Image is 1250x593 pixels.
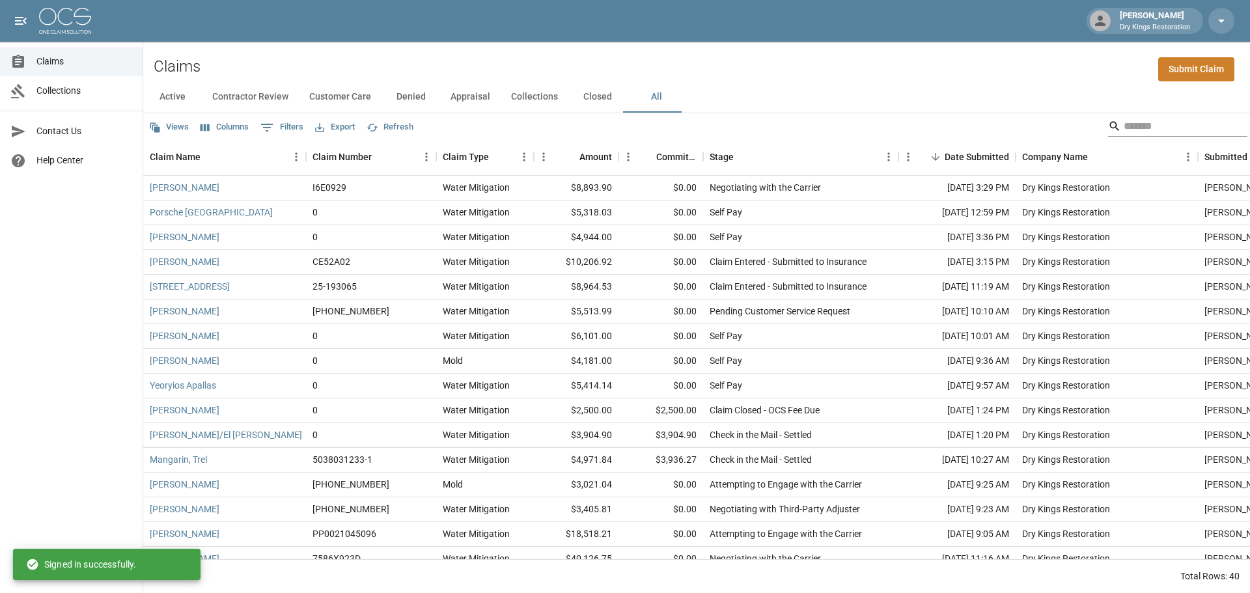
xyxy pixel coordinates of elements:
div: Dry Kings Restoration [1022,503,1110,516]
button: Menu [514,147,534,167]
div: Water Mitigation [443,404,510,417]
button: Show filters [257,117,307,138]
div: Committed Amount [656,139,697,175]
div: Water Mitigation [443,503,510,516]
button: Active [143,81,202,113]
div: Claim Number [312,139,372,175]
button: All [627,81,686,113]
div: $0.00 [618,374,703,398]
div: 0 [312,329,318,342]
button: Refresh [363,117,417,137]
div: Self Pay [710,206,742,219]
a: Yeoryios Apallas [150,379,216,392]
div: $2,500.00 [534,398,618,423]
div: $10,206.92 [534,250,618,275]
button: Menu [618,147,638,167]
div: $0.00 [618,299,703,324]
div: $8,964.53 [534,275,618,299]
div: Dry Kings Restoration [1022,280,1110,293]
div: Stage [710,139,734,175]
div: dynamic tabs [143,81,1250,113]
div: $0.00 [618,275,703,299]
div: Claim Name [143,139,306,175]
div: Claim Closed - OCS Fee Due [710,404,820,417]
div: $3,405.81 [534,497,618,522]
div: $0.00 [618,176,703,200]
div: [DATE] 10:27 AM [898,448,1016,473]
div: $18,518.21 [534,522,618,547]
div: [DATE] 11:16 AM [898,547,1016,572]
div: $3,904.90 [534,423,618,448]
div: Dry Kings Restoration [1022,428,1110,441]
div: 0 [312,206,318,219]
div: $0.00 [618,225,703,250]
div: $0.00 [618,522,703,547]
div: [DATE] 3:29 PM [898,176,1016,200]
div: Stage [703,139,898,175]
div: Date Submitted [898,139,1016,175]
div: 1006-35-5328 [312,305,389,318]
a: [PERSON_NAME] [150,329,219,342]
div: Amount [579,139,612,175]
div: $4,181.00 [534,349,618,374]
div: Water Mitigation [443,527,510,540]
div: [DATE] 1:20 PM [898,423,1016,448]
button: Sort [734,148,752,166]
button: Menu [534,147,553,167]
div: Water Mitigation [443,206,510,219]
button: Menu [879,147,898,167]
div: Dry Kings Restoration [1022,478,1110,491]
button: Sort [201,148,219,166]
div: Water Mitigation [443,280,510,293]
div: 1006-30-9191 [312,478,389,491]
span: Help Center [36,154,132,167]
div: CE52A02 [312,255,350,268]
div: $5,414.14 [534,374,618,398]
div: $0.00 [618,497,703,522]
div: Self Pay [710,379,742,392]
div: [DATE] 9:05 AM [898,522,1016,547]
button: Customer Care [299,81,382,113]
a: [PERSON_NAME] [150,181,219,194]
div: Search [1108,116,1247,139]
div: Claim Type [436,139,534,175]
div: [DATE] 3:36 PM [898,225,1016,250]
div: [DATE] 9:23 AM [898,497,1016,522]
div: Mold [443,354,463,367]
div: Date Submitted [945,139,1009,175]
div: [DATE] 9:57 AM [898,374,1016,398]
div: PP0021045096 [312,527,376,540]
div: Check in the Mail - Settled [710,453,812,466]
button: Select columns [197,117,252,137]
div: Dry Kings Restoration [1022,206,1110,219]
button: Menu [417,147,436,167]
div: Negotiating with the Carrier [710,552,821,565]
button: Sort [926,148,945,166]
div: $40,126.75 [534,547,618,572]
div: [PERSON_NAME] [1115,9,1195,33]
div: [DATE] 9:36 AM [898,349,1016,374]
img: ocs-logo-white-transparent.png [39,8,91,34]
div: 0 [312,230,318,243]
div: Water Mitigation [443,255,510,268]
div: Water Mitigation [443,428,510,441]
a: Porsche [GEOGRAPHIC_DATA] [150,206,273,219]
a: [PERSON_NAME] [150,503,219,516]
div: Dry Kings Restoration [1022,404,1110,417]
div: $0.00 [618,250,703,275]
a: Mangarin, Trel [150,453,207,466]
div: Company Name [1022,139,1088,175]
div: $4,971.84 [534,448,618,473]
div: Claim Type [443,139,489,175]
div: Claim Number [306,139,436,175]
button: Sort [1088,148,1106,166]
button: Contractor Review [202,81,299,113]
p: Dry Kings Restoration [1120,22,1190,33]
div: $0.00 [618,349,703,374]
div: 5038031233-1 [312,453,372,466]
div: $0.00 [618,473,703,497]
div: Claim Entered - Submitted to Insurance [710,255,867,268]
a: Submit Claim [1158,57,1234,81]
div: Self Pay [710,354,742,367]
div: Pending Customer Service Request [710,305,850,318]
